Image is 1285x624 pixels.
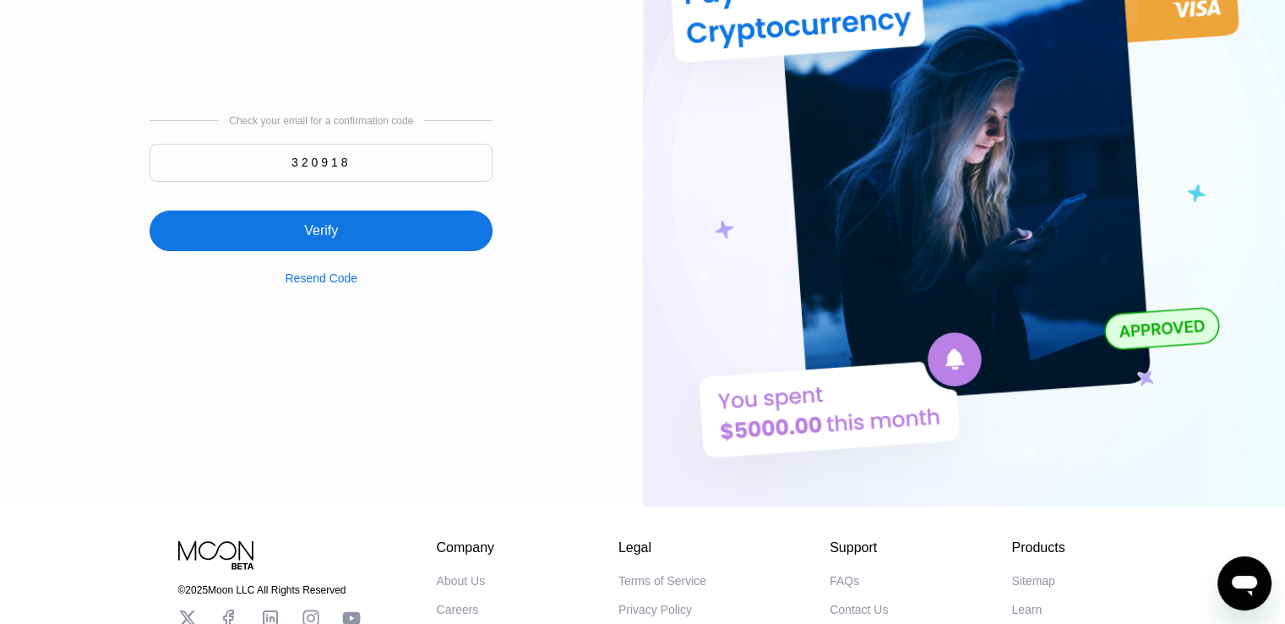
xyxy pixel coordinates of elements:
div: FAQs [830,574,859,588]
iframe: Buton lansare fereastră mesagerie [1217,556,1271,610]
div: © 2025 Moon LLC All Rights Reserved [178,584,361,596]
div: Resend Code [285,251,357,285]
div: Careers [437,603,479,616]
div: Learn [1011,603,1042,616]
div: Check your email for a confirmation code [229,115,413,127]
div: Legal [618,540,706,556]
div: Sitemap [1011,574,1054,588]
div: Verify [304,222,338,239]
div: Terms of Service [618,574,706,588]
div: Products [1011,540,1064,556]
div: Support [830,540,888,556]
div: Privacy Policy [618,603,692,616]
div: About Us [437,574,486,588]
div: Resend Code [285,271,357,285]
div: Verify [150,190,493,251]
div: Contact Us [830,603,888,616]
div: Company [437,540,495,556]
input: 000000 [150,144,493,182]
